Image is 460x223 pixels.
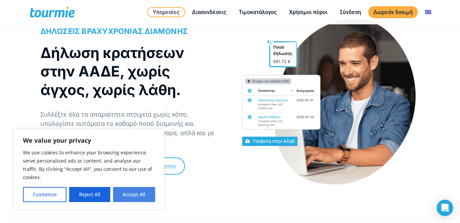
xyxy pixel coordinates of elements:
[147,7,185,17] a: Υπηρεσίες
[113,187,155,202] button: Accept All
[23,136,155,144] p: We value your privacy
[40,27,188,36] span: ΔΗΛΩΣΕΙΣ ΒΡΑΧΥΧΡΟΝΙΑΣ ΔΙΑΜΟΝΗΣ
[368,6,418,18] a: Δωρεάν δοκιμή
[420,8,436,16] a: Αλλαγή σε
[335,8,366,16] a: Σύνδεση
[23,187,66,202] button: Customise
[23,149,155,181] p: We use cookies to enhance your browsing experience, serve personalised ads or content, and analys...
[69,187,110,202] button: Reject All
[284,8,333,16] a: Χρήσιμοι πόροι
[187,8,232,16] a: Διασυνδέσεις
[40,44,216,99] h1: Δήλωση κρατήσεων στην ΑΑΔΕ, χωρίς άγχος, χωρίς λάθη.
[437,200,453,216] div: Open Intercom Messenger
[40,110,223,147] p: Συλλέξτε όλα τα απαραίτητα στοιχεία χωρίς κόπο, υπολογίστε αυτόματα το καθαρό ποσό διαμονής και υ...
[234,8,282,16] a: Τιμοκατάλογος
